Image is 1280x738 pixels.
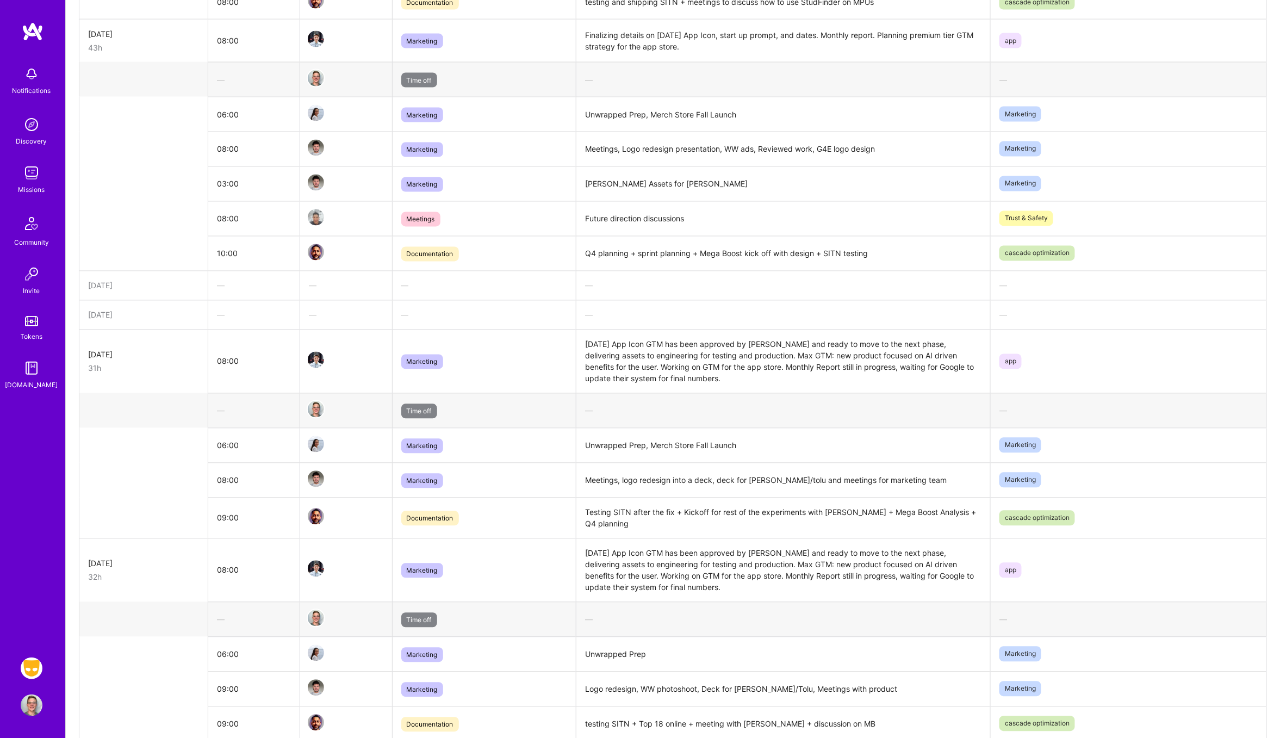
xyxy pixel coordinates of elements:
span: Marketing [401,355,443,369]
img: tokens [25,316,38,326]
div: 31h [88,363,199,374]
img: teamwork [21,162,42,184]
span: cascade optimization [999,246,1075,261]
td: 03:00 [208,166,300,201]
div: [DATE] [88,309,199,321]
span: Meetings [401,212,440,227]
div: — [217,309,291,321]
a: Team Member Avatar [309,351,323,369]
div: — [999,74,1258,85]
div: Invite [23,285,40,296]
span: Documentation [401,717,459,732]
td: 08:00 [208,330,300,393]
img: Team Member Avatar [308,401,324,418]
img: Team Member Avatar [308,436,324,452]
span: Documentation [401,511,459,526]
a: Team Member Avatar [309,470,323,488]
img: Team Member Avatar [308,70,324,86]
td: 10:00 [208,236,300,271]
span: Marketing [401,108,443,122]
img: User Avatar [21,694,42,716]
div: — [401,280,568,292]
img: Team Member Avatar [308,715,324,731]
td: 06:00 [208,428,300,463]
a: Team Member Avatar [309,400,323,419]
div: Notifications [13,85,51,96]
a: Team Member Avatar [309,679,323,697]
div: — [999,309,1258,321]
span: Marketing [401,683,443,697]
td: 06:00 [208,97,300,132]
img: Team Member Avatar [308,209,324,226]
a: Team Member Avatar [309,30,323,48]
a: Team Member Avatar [309,507,323,526]
div: — [217,405,291,417]
img: Team Member Avatar [308,140,324,156]
td: 08:00 [208,20,300,63]
a: Team Member Avatar [309,243,323,262]
img: bell [21,63,42,85]
span: Marketing [999,647,1041,662]
td: Logo redesign, WW photoshoot, Deck for [PERSON_NAME]/Tolu, Meetings with product [576,672,991,706]
span: Time off [401,613,437,628]
span: Marketing [999,681,1041,697]
span: Marketing [999,473,1041,488]
td: Meetings, Logo redesign presentation, WW ads, Reviewed work, G4E logo design [576,132,991,166]
a: Team Member Avatar [309,714,323,732]
div: Community [14,237,49,248]
img: Invite [21,263,42,285]
div: — [999,614,1258,625]
img: Team Member Avatar [308,471,324,487]
span: Time off [401,404,437,419]
td: [DATE] App Icon GTM has been approved by [PERSON_NAME] and ready to move to the next phase, deliv... [576,538,991,602]
a: Grindr: Product & Marketing [18,658,45,679]
td: Meetings, logo redesign into a deck, deck for [PERSON_NAME]/tolu and meetings for marketing team [576,463,991,498]
span: Marketing [401,648,443,662]
img: Community [18,210,45,237]
td: 06:00 [208,637,300,672]
img: Team Member Avatar [308,645,324,661]
a: Team Member Avatar [309,644,323,662]
span: Marketing [401,177,443,192]
a: Team Member Avatar [309,208,323,227]
td: Unwrapped Prep, Merch Store Fall Launch [576,428,991,463]
div: — [309,280,383,292]
span: app [999,33,1022,48]
div: [DATE] [88,558,199,569]
span: Marketing [401,142,443,157]
div: — [585,74,981,85]
div: [DATE] [88,28,199,40]
img: discovery [21,114,42,135]
div: 43h [88,42,199,53]
span: cascade optimization [999,511,1075,526]
td: 08:00 [208,538,300,602]
div: — [585,614,981,625]
img: Team Member Avatar [308,680,324,696]
td: Q4 planning + sprint planning + Mega Boost kick off with design + SITN testing [576,236,991,271]
div: — [217,74,291,85]
div: — [585,280,981,292]
td: 08:00 [208,463,300,498]
div: — [999,405,1258,417]
img: Team Member Avatar [308,244,324,261]
a: Team Member Avatar [309,560,323,578]
span: Documentation [401,247,459,262]
span: Marketing [401,563,443,578]
div: [DATE] [88,349,199,361]
img: Team Member Avatar [308,31,324,47]
div: Missions [18,184,45,195]
span: Marketing [999,107,1041,122]
a: Team Member Avatar [309,609,323,628]
img: Team Member Avatar [308,352,324,368]
div: — [401,309,568,321]
img: Team Member Avatar [308,508,324,525]
img: Team Member Avatar [308,175,324,191]
img: Team Member Avatar [308,105,324,121]
img: guide book [21,357,42,379]
td: Finalizing details on [DATE] App Icon, start up prompt, and dates. Monthly report. Planning premi... [576,20,991,63]
span: cascade optimization [999,716,1075,731]
span: app [999,563,1022,578]
div: 32h [88,572,199,583]
td: 09:00 [208,672,300,706]
div: Tokens [21,331,43,342]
